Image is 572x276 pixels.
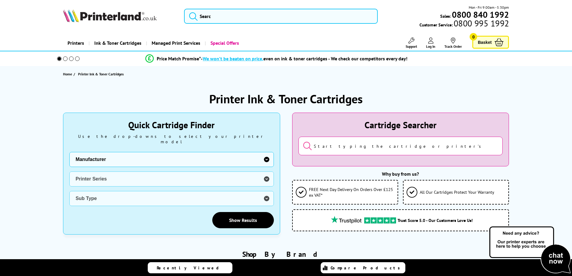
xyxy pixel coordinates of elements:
[331,265,403,271] span: Compare Products
[321,262,405,273] a: Compare Products
[292,171,509,177] div: Why buy from us?
[209,91,363,107] h1: Printer Ink & Toner Cartridges
[406,44,417,49] span: Support
[89,35,146,51] a: Ink & Toner Cartridges
[94,35,141,51] span: Ink & Toner Cartridges
[184,9,378,24] input: Searc
[426,38,435,49] a: Log In
[298,119,503,131] div: Cartridge Searcher
[309,187,395,198] span: FREE Next Day Delivery On Orders Over £125 ex VAT*
[203,56,263,62] span: We won’t be beaten on price,
[212,212,274,228] a: Show Results
[69,134,274,144] div: Use the drop-downs to select your printer model
[148,262,232,273] a: Recently Viewed
[478,38,492,46] span: Basket
[451,12,509,17] a: 0800 840 1992
[419,20,509,28] span: Customer Service:
[49,53,504,64] li: modal_Promise
[63,9,177,23] a: Printerland Logo
[157,265,225,271] span: Recently Viewed
[63,250,509,259] h2: Shop By Brand
[201,56,407,62] div: - even on ink & toner cartridges - We check our competitors every day!
[470,33,477,41] span: 0
[453,20,509,26] span: 0800 995 1992
[426,44,435,49] span: Log In
[398,217,473,223] span: Trust Score 5.0 - Our Customers Love Us!
[488,226,572,275] img: Open Live Chat window
[406,38,417,49] a: Support
[364,217,396,223] img: trustpilot rating
[63,35,89,51] a: Printers
[205,35,244,51] a: Special Offers
[78,72,124,76] span: Printer Ink & Toner Cartridges
[63,71,74,77] a: Home
[452,9,509,20] b: 0800 840 1992
[420,189,494,195] span: All Our Cartridges Protect Your Warranty
[63,9,157,22] img: Printerland Logo
[146,35,205,51] a: Managed Print Services
[472,36,509,49] a: Basket 0
[157,56,201,62] span: Price Match Promise*
[440,13,451,19] span: Sales:
[69,119,274,131] div: Quick Cartridge Finder
[444,38,462,49] a: Track Order
[328,216,364,223] img: trustpilot rating
[469,5,509,10] span: Mon - Fri 9:00am - 5:30pm
[298,137,503,155] input: Start typing the cartridge or printer's name...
